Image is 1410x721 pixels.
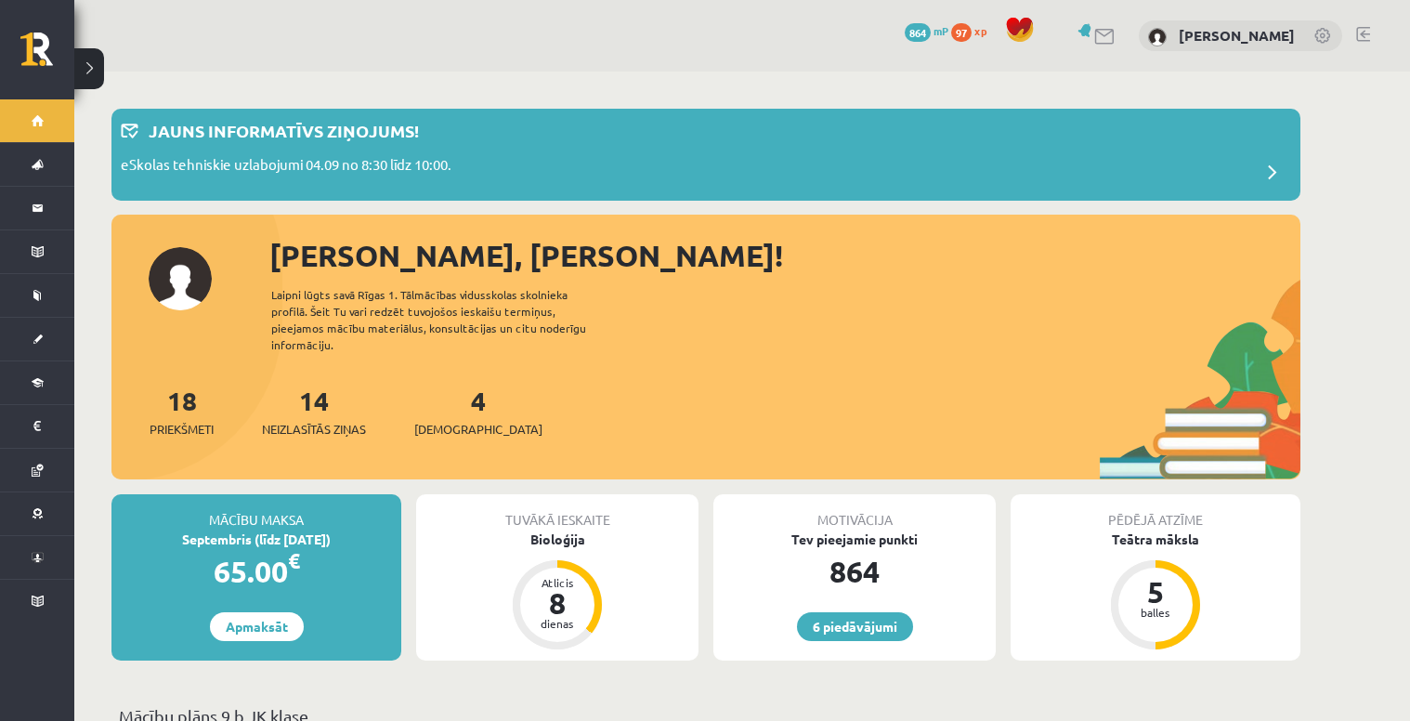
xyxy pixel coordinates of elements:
[414,384,542,439] a: 4[DEMOGRAPHIC_DATA]
[951,23,996,38] a: 97 xp
[1011,494,1300,530] div: Pēdējā atzīme
[262,420,366,439] span: Neizlasītās ziņas
[713,549,996,594] div: 864
[150,420,214,439] span: Priekšmeti
[974,23,986,38] span: xp
[271,286,619,353] div: Laipni lūgts savā Rīgas 1. Tālmācības vidusskolas skolnieka profilā. Šeit Tu vari redzēt tuvojošo...
[933,23,948,38] span: mP
[713,530,996,549] div: Tev pieejamie punkti
[529,618,585,629] div: dienas
[111,549,401,594] div: 65.00
[149,118,419,143] p: Jauns informatīvs ziņojums!
[1148,28,1167,46] img: Daniela Estere Smoroģina
[121,118,1291,191] a: Jauns informatīvs ziņojums! eSkolas tehniskie uzlabojumi 04.09 no 8:30 līdz 10:00.
[529,577,585,588] div: Atlicis
[210,612,304,641] a: Apmaksāt
[1179,26,1295,45] a: [PERSON_NAME]
[951,23,972,42] span: 97
[905,23,931,42] span: 864
[262,384,366,439] a: 14Neizlasītās ziņas
[416,494,698,530] div: Tuvākā ieskaite
[416,530,698,652] a: Bioloģija Atlicis 8 dienas
[150,384,214,439] a: 18Priekšmeti
[121,154,451,180] p: eSkolas tehniskie uzlabojumi 04.09 no 8:30 līdz 10:00.
[416,530,698,549] div: Bioloģija
[529,588,585,618] div: 8
[1128,607,1183,618] div: balles
[288,547,300,574] span: €
[20,33,74,79] a: Rīgas 1. Tālmācības vidusskola
[111,530,401,549] div: Septembris (līdz [DATE])
[1011,530,1300,549] div: Teātra māksla
[713,494,996,530] div: Motivācija
[111,494,401,530] div: Mācību maksa
[1128,577,1183,607] div: 5
[269,233,1300,278] div: [PERSON_NAME], [PERSON_NAME]!
[905,23,948,38] a: 864 mP
[797,612,913,641] a: 6 piedāvājumi
[414,420,542,439] span: [DEMOGRAPHIC_DATA]
[1011,530,1300,652] a: Teātra māksla 5 balles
